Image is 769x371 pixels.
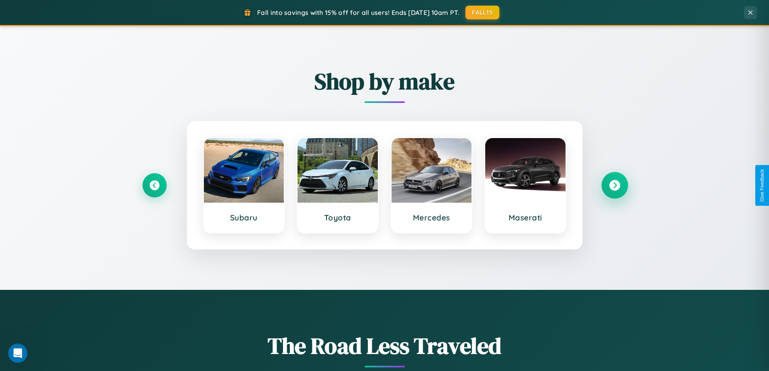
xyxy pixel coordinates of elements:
[8,344,27,363] iframe: Intercom live chat
[306,213,370,222] h3: Toyota
[142,66,627,97] h2: Shop by make
[493,213,557,222] h3: Maserati
[257,8,459,17] span: Fall into savings with 15% off for all users! Ends [DATE] 10am PT.
[759,169,765,202] div: Give Feedback
[465,6,499,19] button: FALL15
[142,330,627,361] h1: The Road Less Traveled
[400,213,464,222] h3: Mercedes
[212,213,276,222] h3: Subaru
